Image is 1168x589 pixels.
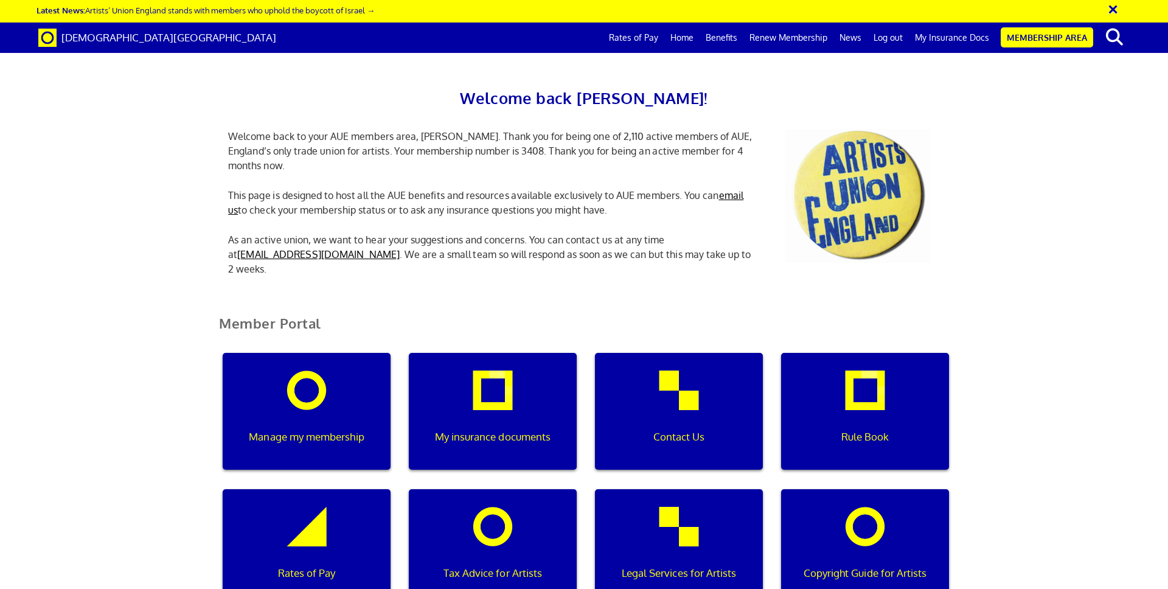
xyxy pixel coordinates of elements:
[417,565,568,581] p: Tax Advice for Artists
[772,353,958,489] a: Rule Book
[214,353,400,489] a: Manage my membership
[219,85,949,111] h2: Welcome back [PERSON_NAME]!
[231,429,382,445] p: Manage my membership
[603,23,664,53] a: Rates of Pay
[664,23,700,53] a: Home
[219,232,766,276] p: As an active union, we want to hear your suggestions and concerns. You can contact us at any time...
[400,353,586,489] a: My insurance documents
[743,23,833,53] a: Renew Membership
[61,31,276,44] span: [DEMOGRAPHIC_DATA][GEOGRAPHIC_DATA]
[603,565,754,581] p: Legal Services for Artists
[909,23,995,53] a: My Insurance Docs
[36,5,85,15] strong: Latest News:
[219,188,766,217] p: This page is designed to host all the AUE benefits and resources available exclusively to AUE mem...
[790,429,940,445] p: Rule Book
[700,23,743,53] a: Benefits
[586,353,772,489] a: Contact Us
[1096,24,1133,50] button: search
[603,429,754,445] p: Contact Us
[29,23,285,53] a: Brand [DEMOGRAPHIC_DATA][GEOGRAPHIC_DATA]
[231,565,382,581] p: Rates of Pay
[417,429,568,445] p: My insurance documents
[790,565,940,581] p: Copyright Guide for Artists
[210,316,958,346] h2: Member Portal
[833,23,867,53] a: News
[1001,27,1093,47] a: Membership Area
[219,129,766,173] p: Welcome back to your AUE members area, [PERSON_NAME]. Thank you for being one of 2,110 active mem...
[867,23,909,53] a: Log out
[36,5,375,15] a: Latest News:Artists’ Union England stands with members who uphold the boycott of Israel →
[237,248,400,260] a: [EMAIL_ADDRESS][DOMAIN_NAME]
